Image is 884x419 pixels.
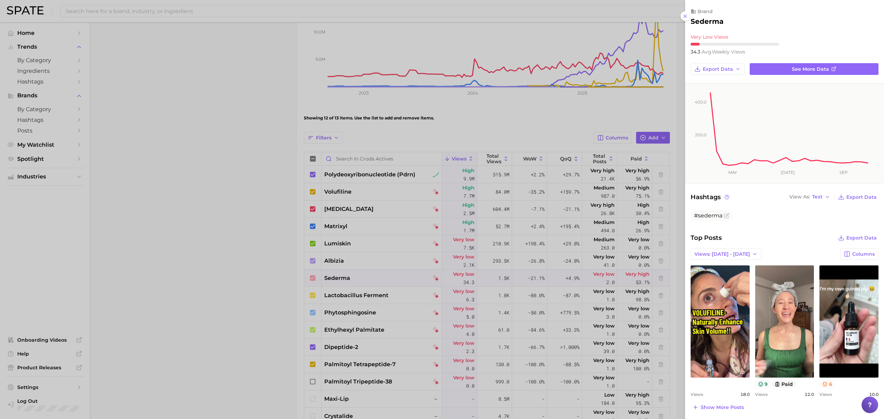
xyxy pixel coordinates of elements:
[691,248,761,260] button: Views: [DATE] - [DATE]
[702,49,745,55] span: weekly views
[691,17,723,26] h2: sederma
[691,49,702,55] span: 34.3
[772,380,796,388] button: paid
[805,392,814,397] span: 12.0
[836,192,878,202] button: Export Data
[740,392,750,397] span: 18.0
[691,34,779,40] div: Very Low Views
[812,195,823,199] span: Text
[755,392,768,397] span: Views
[836,233,878,243] button: Export Data
[839,170,848,175] tspan: Sep
[846,194,877,200] span: Export Data
[724,213,729,218] button: Flag as miscategorized or irrelevant
[781,170,795,175] tspan: [DATE]
[695,132,707,137] tspan: 200.0
[691,402,746,412] button: Show more posts
[691,392,703,397] span: Views
[703,66,733,72] span: Export Data
[789,195,810,199] span: View As
[819,380,835,388] button: 6
[691,43,779,46] div: 1 / 10
[691,63,744,75] button: Export Data
[846,235,877,241] span: Export Data
[728,170,737,175] tspan: May
[755,380,771,388] button: 9
[695,99,707,105] tspan: 400.0
[788,193,832,202] button: View AsText
[698,8,713,14] span: brand
[792,66,829,72] span: See more data
[691,233,722,243] span: Top Posts
[819,392,832,397] span: Views
[691,192,730,202] span: Hashtags
[869,392,878,397] span: 10.0
[701,405,744,410] span: Show more posts
[840,248,878,260] button: Columns
[694,251,750,257] span: Views: [DATE] - [DATE]
[852,251,875,257] span: Columns
[694,212,722,219] span: #sederma
[702,49,712,55] abbr: average
[750,63,878,75] a: See more data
